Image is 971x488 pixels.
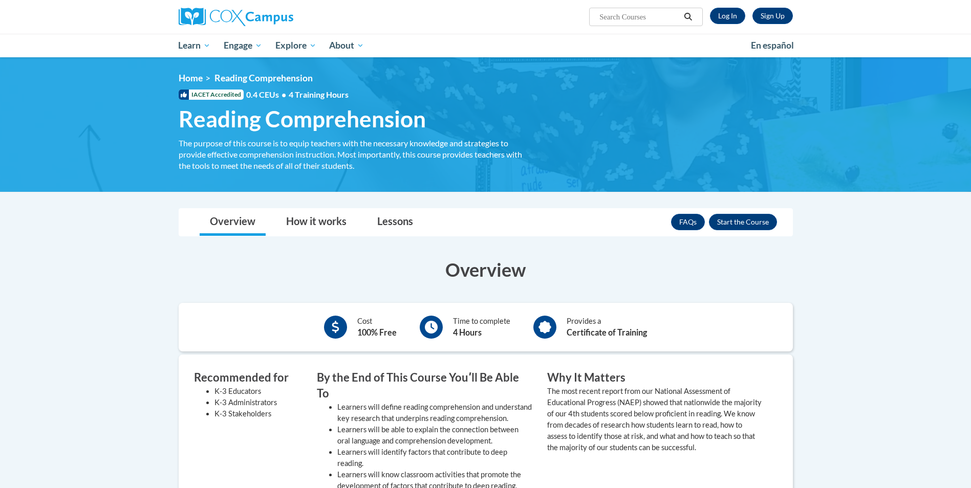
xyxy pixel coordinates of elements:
li: K-3 Stakeholders [214,408,301,419]
a: Home [179,73,203,83]
span: Reading Comprehension [214,73,313,83]
div: Provides a [567,316,647,339]
div: Main menu [163,34,808,57]
li: Learners will be able to explain the connection between oral language and comprehension development. [337,424,532,447]
a: Overview [200,209,266,236]
div: The purpose of this course is to equip teachers with the necessary knowledge and strategies to pr... [179,138,532,171]
span: Engage [224,39,262,52]
span: Explore [275,39,316,52]
b: 4 Hours [453,327,482,337]
a: Lessons [367,209,423,236]
button: Enroll [709,214,777,230]
a: FAQs [671,214,705,230]
a: En español [744,35,801,56]
img: Cox Campus [179,8,293,26]
a: Register [752,8,793,24]
span: • [282,90,286,99]
a: Engage [217,34,269,57]
span: 4 Training Hours [289,90,349,99]
input: Search Courses [598,11,680,23]
b: Certificate of Training [567,327,647,337]
h3: Recommended for [194,370,301,386]
value: The most recent report from our National Assessment of Educational Progress (NAEP) showed that na... [547,387,762,452]
div: Time to complete [453,316,510,339]
a: Learn [172,34,218,57]
a: How it works [276,209,357,236]
span: About [329,39,364,52]
div: Cost [357,316,397,339]
li: K-3 Administrators [214,397,301,408]
span: Reading Comprehension [179,105,426,132]
a: Explore [269,34,323,57]
span: Learn [178,39,210,52]
h3: Overview [179,257,793,282]
b: 100% Free [357,327,397,337]
h3: Why It Matters [547,370,762,386]
span: IACET Accredited [179,90,244,100]
h3: By the End of This Course Youʹll Be Able To [317,370,532,402]
li: K-3 Educators [214,386,301,397]
span: 0.4 CEUs [246,89,349,100]
a: Log In [710,8,745,24]
a: About [322,34,371,57]
li: Learners will identify factors that contribute to deep reading. [337,447,532,469]
a: Cox Campus [179,8,373,26]
button: Search [680,11,696,23]
li: Learners will define reading comprehension and understand key research that underpins reading com... [337,402,532,424]
span: En español [751,40,794,51]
